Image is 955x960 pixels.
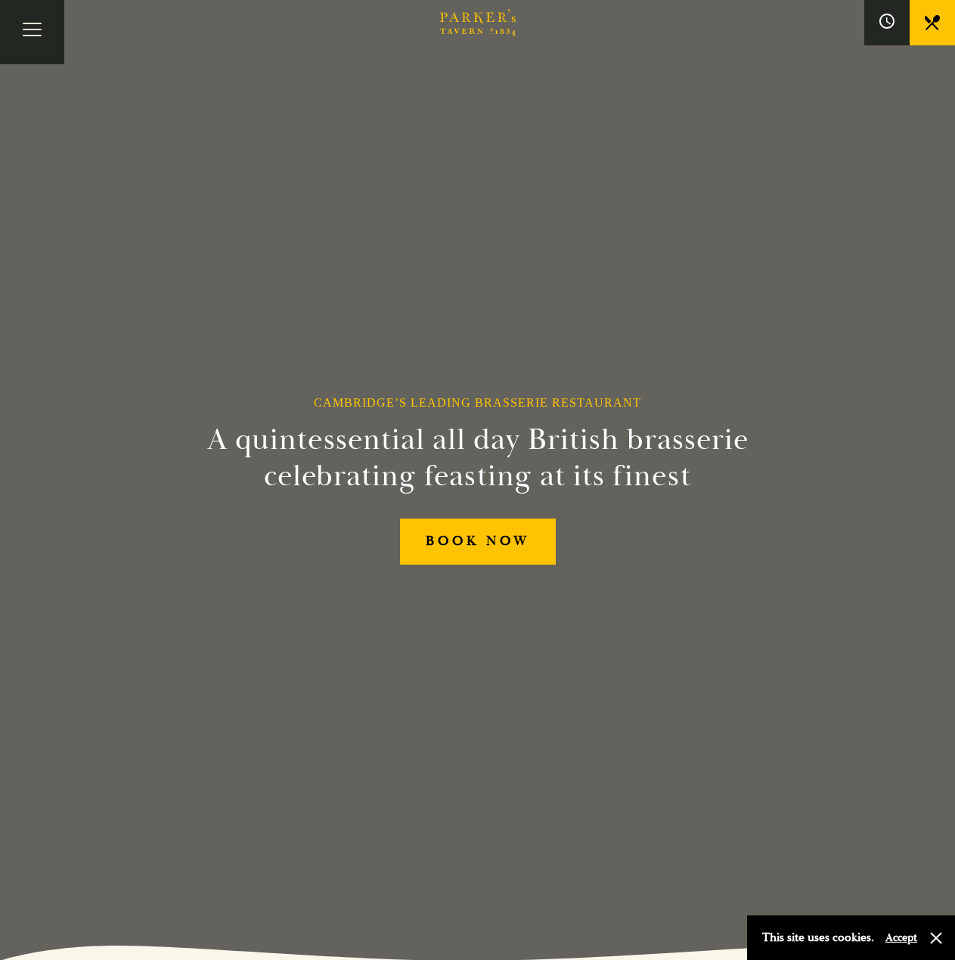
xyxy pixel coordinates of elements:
[929,931,944,946] button: Close and accept
[885,931,917,945] button: Accept
[133,422,823,494] h2: A quintessential all day British brasserie celebrating feasting at its finest
[400,519,556,565] a: BOOK NOW
[314,395,641,410] h1: Cambridge’s Leading Brasserie Restaurant
[762,927,874,949] p: This site uses cookies.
